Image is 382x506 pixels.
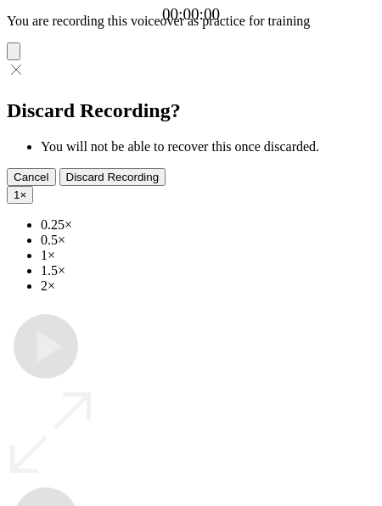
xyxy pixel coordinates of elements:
li: You will not be able to recover this once discarded. [41,139,375,155]
p: You are recording this voiceover as practice for training [7,14,375,29]
li: 1× [41,248,375,263]
span: 1 [14,188,20,201]
li: 0.25× [41,217,375,233]
li: 2× [41,278,375,294]
li: 0.5× [41,233,375,248]
a: 00:00:00 [162,5,220,24]
button: Discard Recording [59,168,166,186]
button: Cancel [7,168,56,186]
button: 1× [7,186,33,204]
li: 1.5× [41,263,375,278]
h2: Discard Recording? [7,99,375,122]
